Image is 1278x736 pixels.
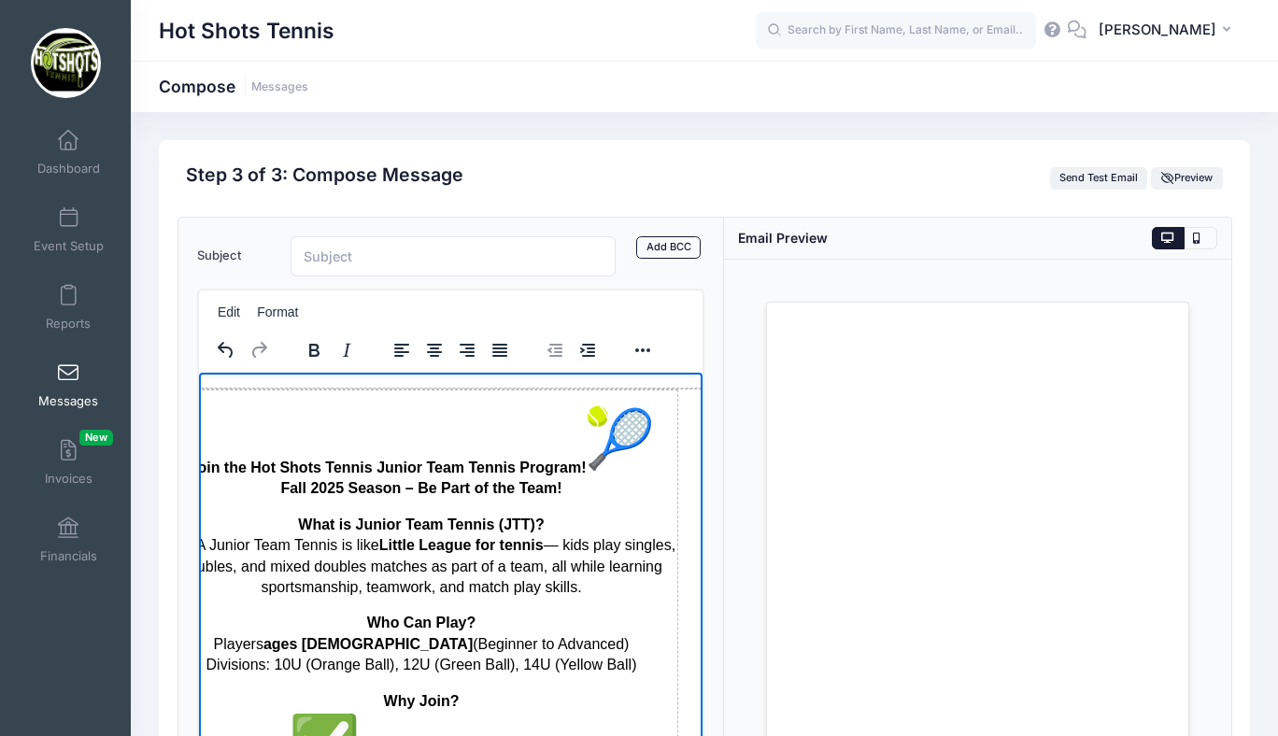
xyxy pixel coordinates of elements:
[210,337,242,363] button: Undo
[218,304,240,319] span: Edit
[180,164,345,180] strong: Little League for tennis
[24,197,113,262] a: Event Setup
[738,228,828,248] div: Email Preview
[24,430,113,495] a: InvoicesNew
[1099,20,1216,40] span: [PERSON_NAME]
[291,236,616,276] input: Subject
[572,337,603,363] button: Increase indent
[46,316,91,332] span: Reports
[243,337,275,363] button: Redo
[1161,171,1214,184] span: Preview
[627,337,659,363] button: Reveal or hide additional toolbar items
[528,332,616,368] div: indentation
[1151,167,1222,190] button: Preview
[484,337,516,363] button: Justify
[257,304,298,319] span: Format
[386,337,418,363] button: Align left
[81,107,362,123] strong: Fall 2025 Season – Be Part of the Team!
[451,337,483,363] button: Align right
[31,28,101,98] img: Hot Shots Tennis
[636,236,701,259] a: Add BCC
[37,161,100,177] span: Dashboard
[38,393,98,409] span: Messages
[1086,9,1250,52] button: [PERSON_NAME]
[298,337,330,363] button: Bold
[99,144,345,160] strong: What is Junior Team Tennis (JTT)?
[387,33,454,100] img: 🎾
[159,9,334,52] h1: Hot Shots Tennis
[185,320,261,336] strong: Why Join?
[45,471,92,487] span: Invoices
[64,263,274,279] strong: ages [DEMOGRAPHIC_DATA]
[188,236,281,276] label: Subject
[186,164,463,186] h2: Step 3 of 3: Compose Message
[168,242,277,258] strong: Who Can Play?
[375,332,528,368] div: alignment
[756,12,1036,50] input: Search by First Name, Last Name, or Email...
[251,80,308,94] a: Messages
[79,430,113,446] span: New
[419,337,450,363] button: Align center
[1050,167,1148,190] button: Send Test Email
[24,120,113,185] a: Dashboard
[287,332,375,368] div: formatting
[199,332,287,368] div: history
[24,275,113,340] a: Reports
[539,337,571,363] button: Decrease indent
[92,339,159,406] img: ✅
[24,507,113,573] a: Financials
[40,548,97,564] span: Financials
[34,238,104,254] span: Event Setup
[159,77,308,96] h1: Compose
[331,337,362,363] button: Italic
[24,352,113,418] a: Messages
